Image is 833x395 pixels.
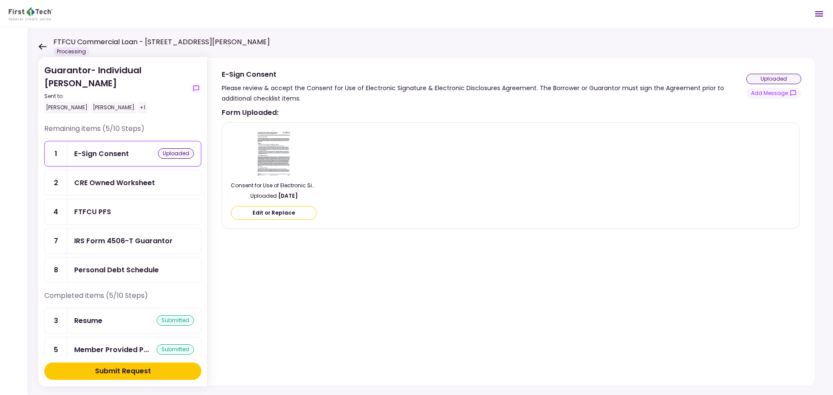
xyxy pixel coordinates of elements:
[44,102,89,113] div: [PERSON_NAME]
[44,228,201,254] a: 7IRS Form 4506-T Guarantor
[158,148,194,159] div: uploaded
[157,315,194,326] div: submitted
[44,124,201,141] div: Remaining items (5/10 Steps)
[44,291,201,308] div: Completed items (5/10 Steps)
[809,3,830,24] button: Open menu
[45,337,67,362] div: 5
[44,141,201,166] a: 1E-Sign Consentuploaded
[95,366,151,376] div: Submit Request
[45,170,67,195] div: 2
[157,344,194,355] div: submitted
[138,102,147,113] div: +1
[231,192,317,200] div: Uploaded
[45,199,67,224] div: 4
[44,199,201,225] a: 4FTFCU PFS
[91,102,136,113] div: [PERSON_NAME]
[44,257,201,283] a: 8Personal Debt Schedule
[53,37,270,47] h1: FTFCU Commercial Loan - [STREET_ADDRESS][PERSON_NAME]
[222,83,746,104] div: Please review & accept the Consent for Use of Electronic Signature & Electronic Disclosures Agree...
[53,47,89,56] div: Processing
[74,148,129,159] div: E-Sign Consent
[231,182,317,189] div: Consent for Use of Electronic Signature and Electronic Disclosures Agreement Editable.pdf
[278,192,298,200] strong: [DATE]
[45,141,67,166] div: 1
[746,88,801,99] button: show-messages
[44,170,201,196] a: 2CRE Owned Worksheet
[45,308,67,333] div: 3
[74,235,173,246] div: IRS Form 4506-T Guarantor
[44,337,201,362] a: 5Member Provided PFSsubmitted
[9,7,52,20] img: Partner icon
[74,264,159,275] div: Personal Debt Schedule
[74,206,111,217] div: FTFCU PFS
[74,177,155,188] div: CRE Owned Worksheet
[74,315,102,326] div: Resume
[44,64,187,113] div: Guarantor- Individual [PERSON_NAME]
[222,107,800,118] strong: Form Uploaded :
[45,229,67,253] div: 7
[191,83,201,94] button: show-messages
[74,344,149,355] div: Member Provided PFS
[222,69,746,80] div: E-Sign Consent
[231,206,317,220] button: Edit or Replace
[746,74,801,84] div: uploaded
[44,308,201,333] a: 3Resumesubmitted
[207,57,816,386] div: E-Sign ConsentPlease review & accept the Consent for Use of Electronic Signature & Electronic Dis...
[44,92,187,100] div: Sent to:
[44,362,201,380] button: Submit Request
[45,258,67,282] div: 8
